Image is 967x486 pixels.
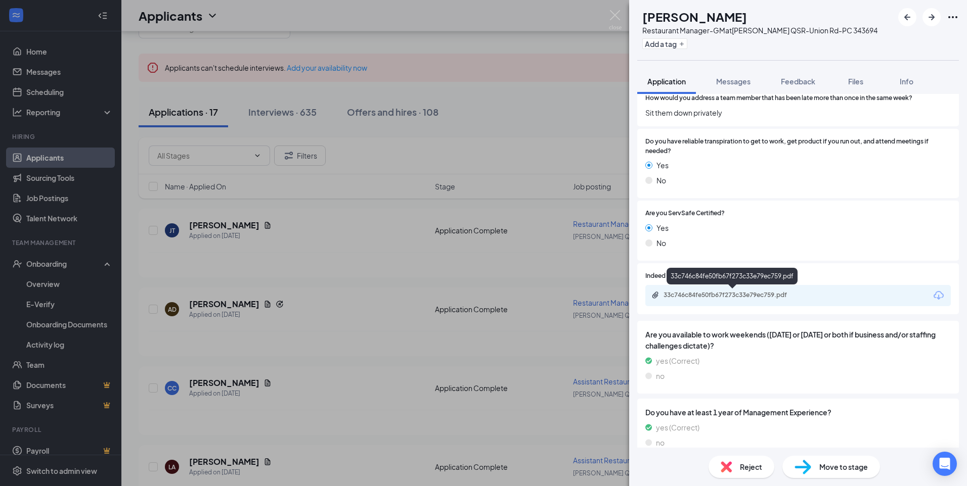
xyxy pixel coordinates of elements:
[645,137,951,156] span: Do you have reliable transpiration to get to work, get product if you run out, and attend meeting...
[679,41,685,47] svg: Plus
[848,77,863,86] span: Files
[922,8,941,26] button: ArrowRight
[642,38,687,49] button: PlusAdd a tag
[947,11,959,23] svg: Ellipses
[645,107,951,118] span: Sit them down privately
[656,175,666,186] span: No
[819,461,868,472] span: Move to stage
[645,209,725,218] span: Are you ServSafe Certified?
[642,25,877,35] div: Restaurant Manager-GM at [PERSON_NAME] QSR-Union Rd-PC 343694
[898,8,916,26] button: ArrowLeftNew
[656,237,666,249] span: No
[656,355,699,366] span: yes (Correct)
[656,437,665,448] span: no
[656,370,665,381] span: no
[901,11,913,23] svg: ArrowLeftNew
[651,291,815,301] a: Paperclip33c746c84fe50fb67f273c33e79ec759.pdf
[900,77,913,86] span: Info
[651,291,660,299] svg: Paperclip
[926,11,938,23] svg: ArrowRight
[656,222,669,233] span: Yes
[664,291,805,299] div: 33c746c84fe50fb67f273c33e79ec759.pdf
[740,461,762,472] span: Reject
[933,452,957,476] div: Open Intercom Messenger
[645,271,690,281] span: Indeed Resume
[642,8,747,25] h1: [PERSON_NAME]
[716,77,751,86] span: Messages
[667,268,798,284] div: 33c746c84fe50fb67f273c33e79ec759.pdf
[647,77,686,86] span: Application
[933,289,945,302] svg: Download
[645,93,912,103] span: How would you address a team member that has been late more than once in the same week?
[656,160,669,171] span: Yes
[781,77,815,86] span: Feedback
[656,422,699,433] span: yes (Correct)
[645,329,951,351] span: Are you available to work weekends ([DATE] or [DATE] or both if business and/or staffing challeng...
[645,407,951,418] span: Do you have at least 1 year of Management Experience?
